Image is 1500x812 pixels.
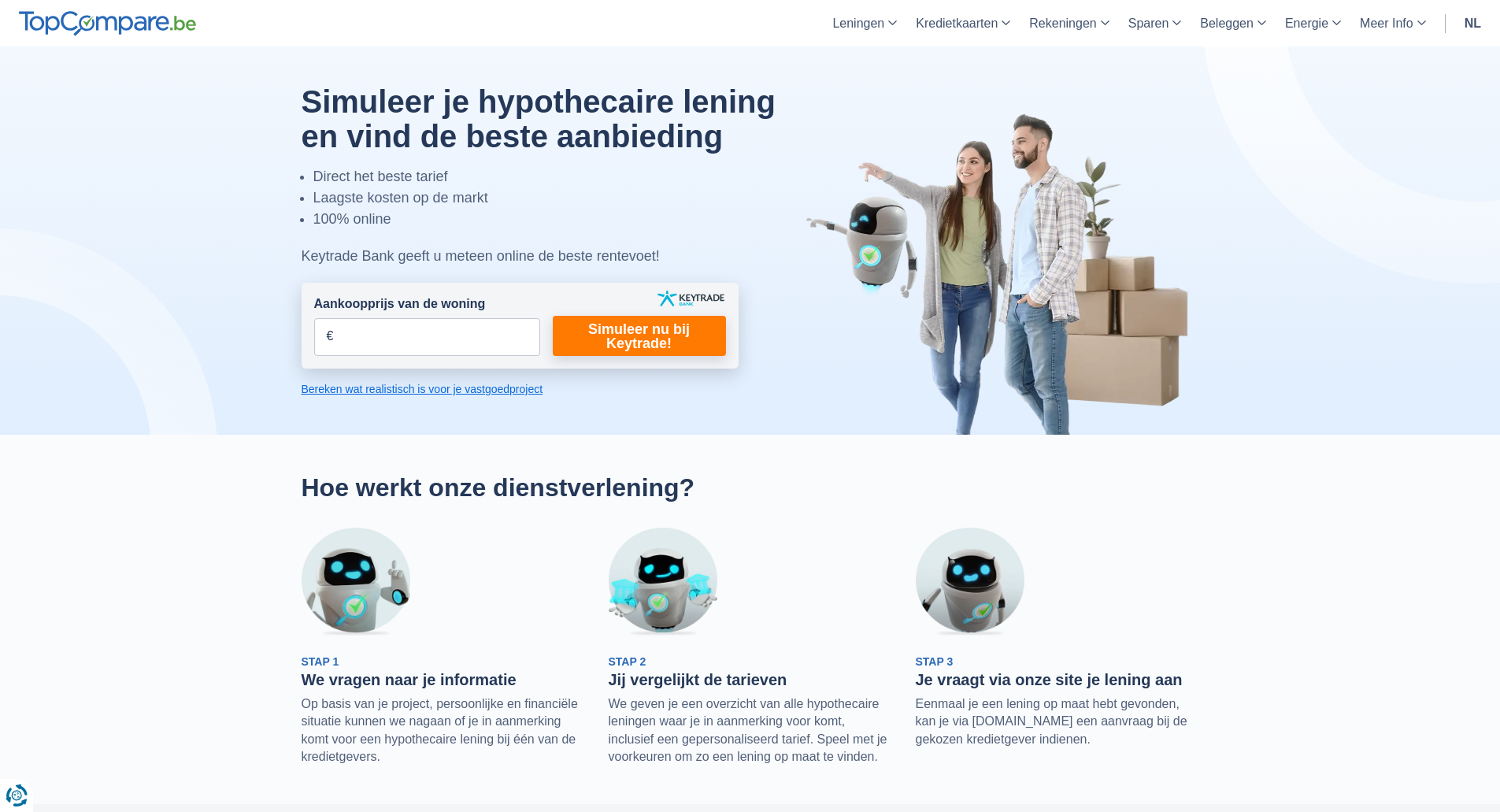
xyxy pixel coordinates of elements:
[313,166,816,187] li: Direct het beste tarief
[19,11,196,36] img: TopCompare
[327,328,334,346] span: €
[302,246,816,267] div: Keytrade Bank geeft u meteen online de beste rentevoet!
[314,295,486,313] label: Aankoopprijs van de woning
[609,695,892,766] p: We geven je een overzicht van alle hypothecaire leningen waar je in aanmerking voor komt, inclusi...
[609,655,646,668] span: Stap 2
[313,187,816,209] li: Laagste kosten op de markt
[313,209,816,230] li: 100% online
[609,670,892,689] h3: Jij vergelijkt de tarieven
[609,528,717,636] img: Stap 2
[916,695,1199,748] p: Eenmaal je een lening op maat hebt gevonden, kan je via [DOMAIN_NAME] een aanvraag bij de gekozen...
[302,695,585,766] p: Op basis van je project, persoonlijke en financiële situatie kunnen we nagaan of je in aanmerking...
[916,528,1024,636] img: Stap 3
[302,528,410,636] img: Stap 1
[302,84,816,154] h1: Simuleer je hypothecaire lening en vind de beste aanbieding
[916,670,1199,689] h3: Je vraagt via onze site je lening aan
[302,655,339,668] span: Stap 1
[302,473,1199,502] h2: Hoe werkt onze dienstverlening?
[302,381,739,397] a: Bereken wat realistisch is voor je vastgoedproject
[916,655,954,668] span: Stap 3
[657,291,724,306] img: keytrade
[302,670,585,689] h3: We vragen naar je informatie
[806,112,1199,435] img: image-hero
[553,316,726,356] a: Simuleer nu bij Keytrade!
